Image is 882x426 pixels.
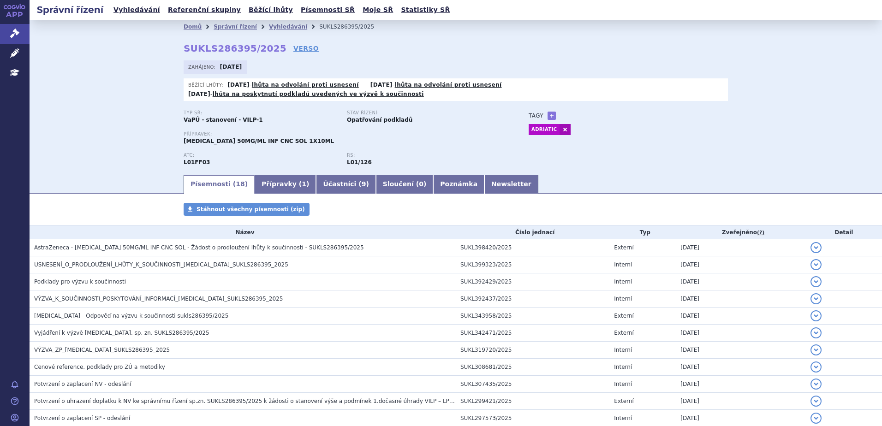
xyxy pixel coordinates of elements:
p: RS: [347,153,501,158]
span: Interní [614,381,632,387]
span: Běžící lhůty: [188,81,225,89]
span: Vyjádření k výzvě IMFINZI, sp. zn. SUKLS286395/2025 [34,330,209,336]
h2: Správní řízení [30,3,111,16]
span: AstraZeneca - IMFINZI 50MG/ML INF CNC SOL - Žádost o prodloužení lhůty k součinnosti - SUKLS28639... [34,244,364,251]
span: Zahájeno: [188,63,217,71]
td: [DATE] [676,273,805,290]
a: Newsletter [484,175,538,194]
span: IMFINZI - Odpověď na výzvu k součinnosti sukls286395/2025 [34,313,228,319]
td: SUKL392437/2025 [456,290,609,308]
button: detail [810,396,822,407]
td: SUKL399323/2025 [456,256,609,273]
span: Interní [614,278,632,285]
a: VERSO [293,44,319,53]
button: detail [810,293,822,304]
span: Stáhnout všechny písemnosti (zip) [197,206,305,213]
strong: Opatřování podkladů [347,117,412,123]
a: Písemnosti (18) [184,175,255,194]
span: Potvrzení o zaplacení SP - odeslání [34,415,130,421]
td: SUKL398420/2025 [456,239,609,256]
span: VÝZVA_ZP_IMFINZI_SUKLS286395_2025 [34,347,170,353]
strong: [DATE] [227,82,250,88]
a: Domů [184,24,202,30]
td: [DATE] [676,359,805,376]
a: lhůta na poskytnutí podkladů uvedených ve výzvě k součinnosti [213,91,424,97]
span: 0 [419,180,423,188]
a: Běžící lhůty [246,4,296,16]
button: detail [810,310,822,321]
th: Detail [806,225,882,239]
span: Externí [614,330,633,336]
span: [MEDICAL_DATA] 50MG/ML INF CNC SOL 1X10ML [184,138,334,144]
span: Externí [614,244,633,251]
a: Sloučení (0) [376,175,433,194]
p: Stav řízení: [347,110,501,116]
strong: DURVALUMAB [184,159,210,166]
a: Moje SŘ [360,4,396,16]
span: VÝZVA_K_SOUČINNOSTI_POSKYTOVÁNÍ_INFORMACÍ_IMFINZI_SUKLS286395_2025 [34,296,283,302]
h3: Tagy [529,110,543,121]
td: [DATE] [676,256,805,273]
span: Potvrzení o zaplacení NV - odeslání [34,381,131,387]
th: Typ [609,225,676,239]
span: 1 [302,180,306,188]
span: Interní [614,296,632,302]
a: Písemnosti SŘ [298,4,358,16]
td: SUKL299421/2025 [456,393,609,410]
a: Vyhledávání [269,24,307,30]
td: [DATE] [676,308,805,325]
span: Podklady pro výzvu k součinnosti [34,278,126,285]
td: [DATE] [676,376,805,393]
strong: [DATE] [370,82,393,88]
button: detail [810,344,822,355]
p: - [188,90,424,98]
a: lhůta na odvolání proti usnesení [395,82,502,88]
a: Přípravky (1) [255,175,316,194]
p: ATC: [184,153,338,158]
a: Správní řízení [214,24,257,30]
span: 9 [362,180,366,188]
td: SUKL319720/2025 [456,342,609,359]
a: ADRIATIC [529,124,560,135]
p: - [227,81,359,89]
td: [DATE] [676,290,805,308]
button: detail [810,361,822,373]
button: detail [810,327,822,338]
td: [DATE] [676,325,805,342]
a: Vyhledávání [111,4,163,16]
span: 18 [236,180,244,188]
span: Interní [614,347,632,353]
a: Poznámka [433,175,484,194]
td: SUKL342471/2025 [456,325,609,342]
td: [DATE] [676,239,805,256]
span: Interní [614,364,632,370]
a: Referenční skupiny [165,4,244,16]
strong: durvalumab [347,159,372,166]
td: SUKL343958/2025 [456,308,609,325]
a: Účastníci (9) [316,175,375,194]
strong: [DATE] [220,64,242,70]
button: detail [810,259,822,270]
strong: [DATE] [188,91,210,97]
button: detail [810,276,822,287]
a: + [548,112,556,120]
a: Statistiky SŘ [398,4,453,16]
span: Potvrzení o uhrazení doplatku k NV ke správnímu řízení sp.zn. SUKLS286395/2025 k žádosti o stanov... [34,398,497,404]
abbr: (?) [757,230,764,236]
th: Název [30,225,456,239]
li: SUKLS286395/2025 [319,20,386,34]
button: detail [810,242,822,253]
strong: VaPÚ - stanovení - VILP-1 [184,117,263,123]
td: [DATE] [676,342,805,359]
td: SUKL308681/2025 [456,359,609,376]
span: Cenové reference, podklady pro ZÚ a metodiky [34,364,165,370]
strong: SUKLS286395/2025 [184,43,286,54]
button: detail [810,379,822,390]
th: Číslo jednací [456,225,609,239]
p: - [370,81,502,89]
td: [DATE] [676,393,805,410]
td: SUKL392429/2025 [456,273,609,290]
button: detail [810,413,822,424]
span: Interní [614,415,632,421]
a: lhůta na odvolání proti usnesení [252,82,359,88]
